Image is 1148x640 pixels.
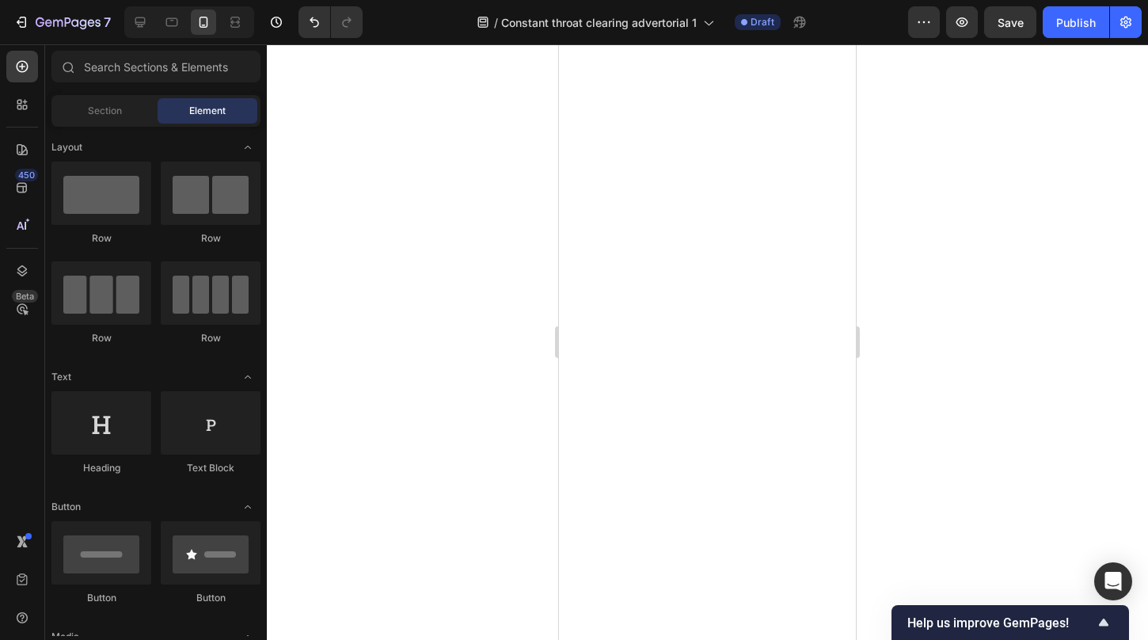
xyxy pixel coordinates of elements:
button: Show survey - Help us improve GemPages! [907,613,1113,632]
p: 7 [104,13,111,32]
button: Publish [1043,6,1109,38]
div: Row [51,331,151,345]
div: Button [161,591,260,605]
span: Draft [751,15,774,29]
button: Save [984,6,1036,38]
div: Publish [1056,14,1096,31]
div: Row [161,231,260,246]
button: 7 [6,6,118,38]
span: Text [51,370,71,384]
span: Element [189,104,226,118]
div: 450 [15,169,38,181]
span: Constant throat clearing advertorial 1 [501,14,697,31]
div: Open Intercom Messenger [1094,562,1132,600]
div: Text Block [161,461,260,475]
span: Help us improve GemPages! [907,615,1094,630]
iframe: Design area [559,44,856,640]
div: Row [161,331,260,345]
span: / [494,14,498,31]
span: Toggle open [235,135,260,160]
div: Heading [51,461,151,475]
input: Search Sections & Elements [51,51,260,82]
div: Undo/Redo [298,6,363,38]
div: Button [51,591,151,605]
div: Beta [12,290,38,303]
span: Save [998,16,1024,29]
div: Row [51,231,151,246]
span: Layout [51,140,82,154]
span: Toggle open [235,494,260,520]
span: Section [88,104,122,118]
span: Toggle open [235,364,260,390]
span: Button [51,500,81,514]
